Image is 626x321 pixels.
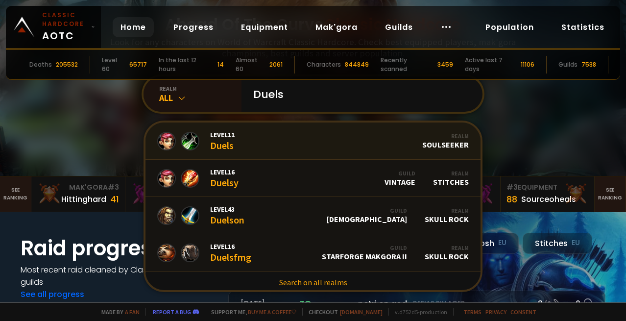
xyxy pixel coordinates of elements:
[217,60,224,69] div: 14
[21,233,217,264] h1: Raid progress
[210,205,244,226] div: Duelson
[248,308,296,316] a: Buy me a coffee
[465,56,517,74] div: Active last 7 days
[210,130,235,151] div: Duels
[210,168,239,176] span: Level 16
[385,170,415,187] div: Vintage
[485,308,506,316] a: Privacy
[501,176,595,212] a: #3Equipment88Sourceoheals
[433,170,469,177] div: Realm
[498,238,506,248] small: EU
[247,76,471,112] input: Search a character...
[327,207,407,224] div: [DEMOGRAPHIC_DATA]
[125,308,140,316] a: a fan
[308,17,365,37] a: Mak'gora
[345,60,369,69] div: 844849
[307,60,341,69] div: Characters
[302,308,383,316] span: Checkout
[42,11,87,43] span: AOTC
[269,60,283,69] div: 2061
[595,176,626,212] a: Seeranking
[521,193,576,205] div: Sourceoheals
[166,17,221,37] a: Progress
[205,308,296,316] span: Support me,
[210,242,251,263] div: Duelsfmg
[37,182,119,193] div: Mak'Gora
[210,168,239,189] div: Duelsy
[236,56,266,74] div: Almost 60
[322,244,407,261] div: Starforge Makgora II
[327,207,407,214] div: Guild
[31,176,125,212] a: Mak'Gora#3Hittinghard41
[385,170,415,177] div: Guild
[463,308,482,316] a: Terms
[521,60,534,69] div: 11106
[478,17,542,37] a: Population
[159,56,214,74] div: In the last 12 hours
[131,182,213,193] div: Mak'Gora
[377,17,421,37] a: Guilds
[113,17,154,37] a: Home
[425,207,469,214] div: Realm
[381,56,433,74] div: Recently scanned
[210,205,244,214] span: Level 43
[110,193,119,206] div: 41
[129,60,147,69] div: 65717
[425,244,469,251] div: Realm
[506,193,517,206] div: 88
[433,170,469,187] div: Stitches
[422,132,469,149] div: Soulseeker
[56,60,78,69] div: 205532
[506,182,518,192] span: # 3
[61,193,106,205] div: Hittinghard
[159,85,241,92] div: realm
[425,244,469,261] div: Skull Rock
[233,17,296,37] a: Equipment
[153,308,191,316] a: Report a bug
[437,60,453,69] div: 3459
[510,308,536,316] a: Consent
[210,130,235,139] span: Level 11
[29,60,52,69] div: Deaths
[554,17,612,37] a: Statistics
[388,308,447,316] span: v. d752d5 - production
[21,289,84,300] a: See all progress
[108,182,119,192] span: # 3
[159,92,241,103] div: All
[558,60,578,69] div: Guilds
[145,197,481,234] a: Level43DuelsonGuild[DEMOGRAPHIC_DATA]RealmSkull Rock
[572,238,580,248] small: EU
[102,56,125,74] div: Level 60
[96,308,140,316] span: Made by
[145,272,481,293] a: Search on all realms
[145,234,481,272] a: Level16DuelsfmgGuildStarforge Makgora IIRealmSkull Rock
[21,264,217,288] h4: Most recent raid cleaned by Classic Hardcore guilds
[42,11,87,28] small: Classic Hardcore
[145,160,481,197] a: Level16DuelsyGuildVintageRealmStitches
[322,244,407,251] div: Guild
[523,233,592,254] div: Stitches
[422,132,469,140] div: Realm
[581,60,596,69] div: 7538
[210,242,251,251] span: Level 16
[145,123,481,160] a: Level11DuelsRealmSoulseeker
[340,308,383,316] a: [DOMAIN_NAME]
[125,176,219,212] a: Mak'Gora#2Rivench100
[6,6,101,48] a: Classic HardcoreAOTC
[425,207,469,224] div: Skull Rock
[506,182,588,193] div: Equipment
